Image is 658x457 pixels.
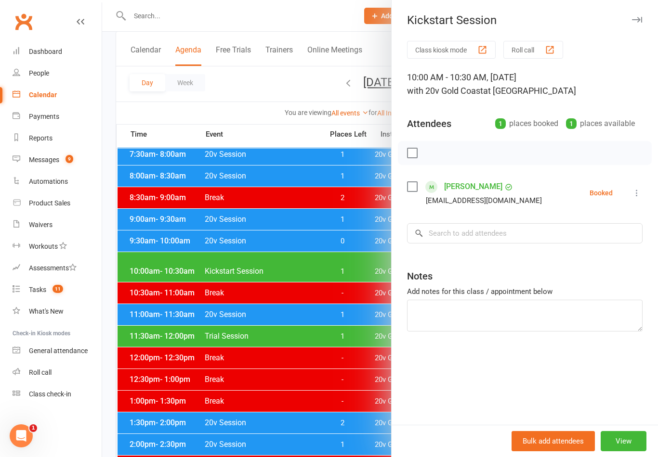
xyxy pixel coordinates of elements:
[29,242,58,250] div: Workouts
[29,48,62,55] div: Dashboard
[13,340,102,362] a: General attendance kiosk mode
[495,118,506,129] div: 1
[407,117,451,130] div: Attendees
[29,134,53,142] div: Reports
[503,41,563,59] button: Roll call
[13,41,102,63] a: Dashboard
[13,149,102,171] a: Messages 9
[12,10,36,34] a: Clubworx
[66,155,73,163] span: 9
[590,190,613,196] div: Booked
[29,221,53,228] div: Waivers
[13,171,102,192] a: Automations
[407,286,643,297] div: Add notes for this class / appointment below
[13,192,102,214] a: Product Sales
[29,156,59,164] div: Messages
[29,178,68,185] div: Automations
[566,117,635,130] div: places available
[29,390,71,398] div: Class check-in
[407,269,433,283] div: Notes
[13,106,102,127] a: Payments
[483,86,576,96] span: at [GEOGRAPHIC_DATA]
[29,286,46,293] div: Tasks
[13,362,102,383] a: Roll call
[512,431,595,451] button: Bulk add attendees
[13,279,102,301] a: Tasks 11
[13,127,102,149] a: Reports
[13,84,102,106] a: Calendar
[10,424,33,447] iframe: Intercom live chat
[29,307,64,315] div: What's New
[29,199,70,207] div: Product Sales
[407,71,643,98] div: 10:00 AM - 10:30 AM, [DATE]
[426,194,542,207] div: [EMAIL_ADDRESS][DOMAIN_NAME]
[444,179,502,194] a: [PERSON_NAME]
[29,264,77,272] div: Assessments
[495,117,558,130] div: places booked
[29,91,57,99] div: Calendar
[29,368,52,376] div: Roll call
[53,285,63,293] span: 11
[29,424,37,432] span: 1
[29,113,59,120] div: Payments
[407,223,643,243] input: Search to add attendees
[13,214,102,236] a: Waivers
[13,383,102,405] a: Class kiosk mode
[407,86,483,96] span: with 20v Gold Coast
[29,347,88,355] div: General attendance
[392,13,658,27] div: Kickstart Session
[407,41,496,59] button: Class kiosk mode
[29,69,49,77] div: People
[13,236,102,257] a: Workouts
[13,63,102,84] a: People
[566,118,577,129] div: 1
[13,257,102,279] a: Assessments
[13,301,102,322] a: What's New
[601,431,646,451] button: View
